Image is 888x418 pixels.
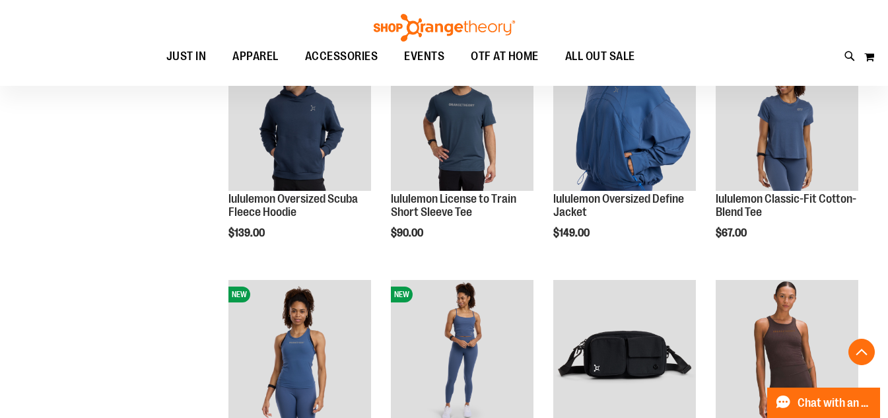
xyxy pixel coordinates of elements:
[372,14,517,42] img: Shop Orangetheory
[228,48,371,193] a: lululemon Oversized Scuba Fleece HoodieNEW
[716,48,858,193] a: lululemon Classic-Fit Cotton-Blend TeeNEW
[228,227,267,239] span: $139.00
[391,227,425,239] span: $90.00
[547,42,702,273] div: product
[471,42,539,71] span: OTF AT HOME
[553,192,684,219] a: lululemon Oversized Define Jacket
[228,192,358,219] a: lululemon Oversized Scuba Fleece Hoodie
[232,42,279,71] span: APPAREL
[384,42,540,273] div: product
[767,388,881,418] button: Chat with an Expert
[553,48,696,191] img: lululemon Oversized Define Jacket
[391,192,516,219] a: lululemon License to Train Short Sleeve Tee
[565,42,635,71] span: ALL OUT SALE
[391,287,413,302] span: NEW
[848,339,875,365] button: Back To Top
[553,48,696,193] a: lululemon Oversized Define JacketNEW
[716,227,749,239] span: $67.00
[305,42,378,71] span: ACCESSORIES
[391,48,533,193] a: lululemon License to Train Short Sleeve TeeNEW
[228,48,371,191] img: lululemon Oversized Scuba Fleece Hoodie
[228,287,250,302] span: NEW
[716,48,858,191] img: lululemon Classic-Fit Cotton-Blend Tee
[716,192,856,219] a: lululemon Classic-Fit Cotton-Blend Tee
[391,48,533,191] img: lululemon License to Train Short Sleeve Tee
[222,42,378,273] div: product
[553,227,592,239] span: $149.00
[166,42,207,71] span: JUST IN
[404,42,444,71] span: EVENTS
[709,42,865,273] div: product
[798,397,872,409] span: Chat with an Expert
